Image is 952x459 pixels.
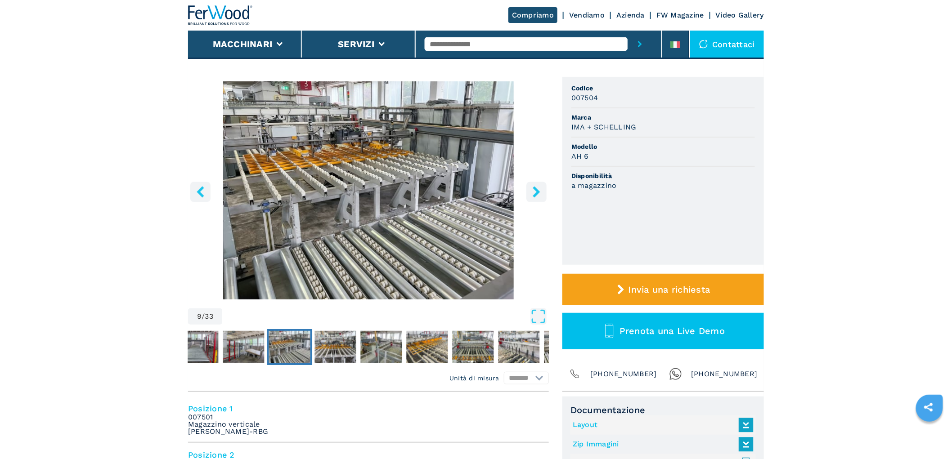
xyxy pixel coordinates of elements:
a: Zip Immagini [573,437,749,452]
img: 708d290c3c29421957e664b5b01bb4b5 [407,331,448,363]
span: Invia una richiesta [629,284,710,295]
button: Servizi [338,39,374,49]
img: a57e677a9e72a6aab8611d0d2b9b251c [544,331,586,363]
a: FW Magazine [656,11,704,19]
button: Go to Slide 12 [405,329,450,365]
button: Go to Slide 14 [497,329,542,365]
button: Go to Slide 8 [221,329,266,365]
img: b34816feea3ccae36c7729dca8b772a2 [315,331,356,363]
button: Go to Slide 13 [451,329,496,365]
img: fb6abd8cfdf6702267ac280a712b5253 [269,331,310,363]
img: Ferwood [188,5,253,25]
img: d228c6a74550a6dfaf771b322ab9ba75 [223,331,265,363]
img: 8d4db4dffebff3768d83f312d4232cbc [361,331,402,363]
button: Open Fullscreen [225,308,547,325]
a: sharethis [917,396,940,419]
a: Vendiamo [569,11,605,19]
button: Macchinari [213,39,273,49]
h3: a magazzino [571,180,617,191]
button: left-button [190,182,211,202]
span: Disponibilità [571,171,755,180]
span: Documentazione [570,405,756,415]
span: [PHONE_NUMBER] [691,368,758,380]
button: right-button [526,182,547,202]
img: d889aa5173d73623e65edb65140649fd [453,331,494,363]
button: Go to Slide 9 [267,329,312,365]
button: submit-button [628,31,652,58]
span: Prenota una Live Demo [620,325,725,336]
span: 33 [205,313,214,320]
button: Go to Slide 7 [175,329,220,365]
span: [PHONE_NUMBER] [590,368,657,380]
div: Go to Slide 9 [188,81,549,299]
a: Compriamo [508,7,557,23]
button: Go to Slide 10 [313,329,358,365]
div: Contattaci [690,31,764,58]
iframe: Chat [914,419,945,452]
span: Codice [571,84,755,93]
em: 007501 Magazzino verticale [PERSON_NAME]-RBG [188,414,268,435]
img: 2e84a1113964be52233986be7ada2d87 [498,331,540,363]
a: Layout [573,418,749,432]
a: Video Gallery [716,11,764,19]
button: Invia una richiesta [562,274,764,305]
img: Whatsapp [669,368,682,380]
li: Posizione 1 [188,397,549,443]
h3: 007504 [571,93,598,103]
h3: IMA + SCHELLING [571,122,637,132]
h4: Posizione 1 [188,403,549,414]
span: Marca [571,113,755,122]
img: Contattaci [699,40,708,49]
span: / [202,313,205,320]
h3: AH 6 [571,151,589,161]
em: Unità di misura [449,374,499,383]
img: Phone [569,368,581,380]
img: Linea di Sezionatura IMA + SCHELLING AH 6 [188,81,549,299]
button: Prenota una Live Demo [562,313,764,349]
span: Modello [571,142,755,151]
img: a63bbd0cd623460e0dc3b7926b9e9a28 [177,331,219,363]
button: Go to Slide 15 [543,329,588,365]
a: Azienda [616,11,645,19]
span: 9 [197,313,202,320]
button: Go to Slide 11 [359,329,404,365]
